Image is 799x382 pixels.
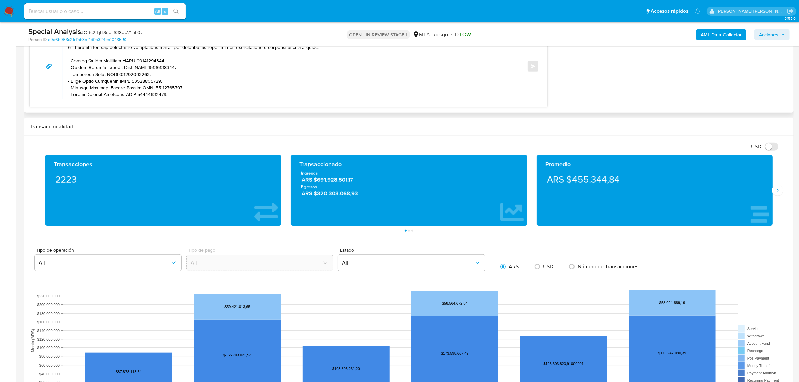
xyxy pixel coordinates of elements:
a: Notificaciones [695,8,701,14]
span: Alt [155,8,160,14]
button: search-icon [169,7,183,16]
b: Special Analysis [28,26,81,37]
span: Accesos rápidos [651,8,688,15]
a: e9a6b963c21dfab35f4d0a324e510435 [48,37,126,43]
input: Buscar usuario o caso... [24,7,186,16]
b: AML Data Collector [701,29,742,40]
a: Salir [787,8,794,15]
span: s [164,8,166,14]
span: LOW [460,31,471,38]
div: MLA [413,31,430,38]
span: Acciones [759,29,778,40]
span: Riesgo PLD: [433,31,471,38]
span: # QBc2ITjHSddrlS38qpV1mL0v [81,29,143,36]
p: OPEN - IN REVIEW STAGE I [347,30,410,39]
button: Acciones [754,29,790,40]
p: mayra.pernia@mercadolibre.com [717,8,785,14]
textarea: Lore Ipsumd Sitame, Co adipisc el sed doeiusmodte incididuntu la et dolore ma Aliquae Admi, venia... [68,33,515,100]
button: AML Data Collector [696,29,746,40]
h1: Transaccionalidad [30,123,788,130]
b: Person ID [28,37,47,43]
span: 3.155.0 [785,16,796,21]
